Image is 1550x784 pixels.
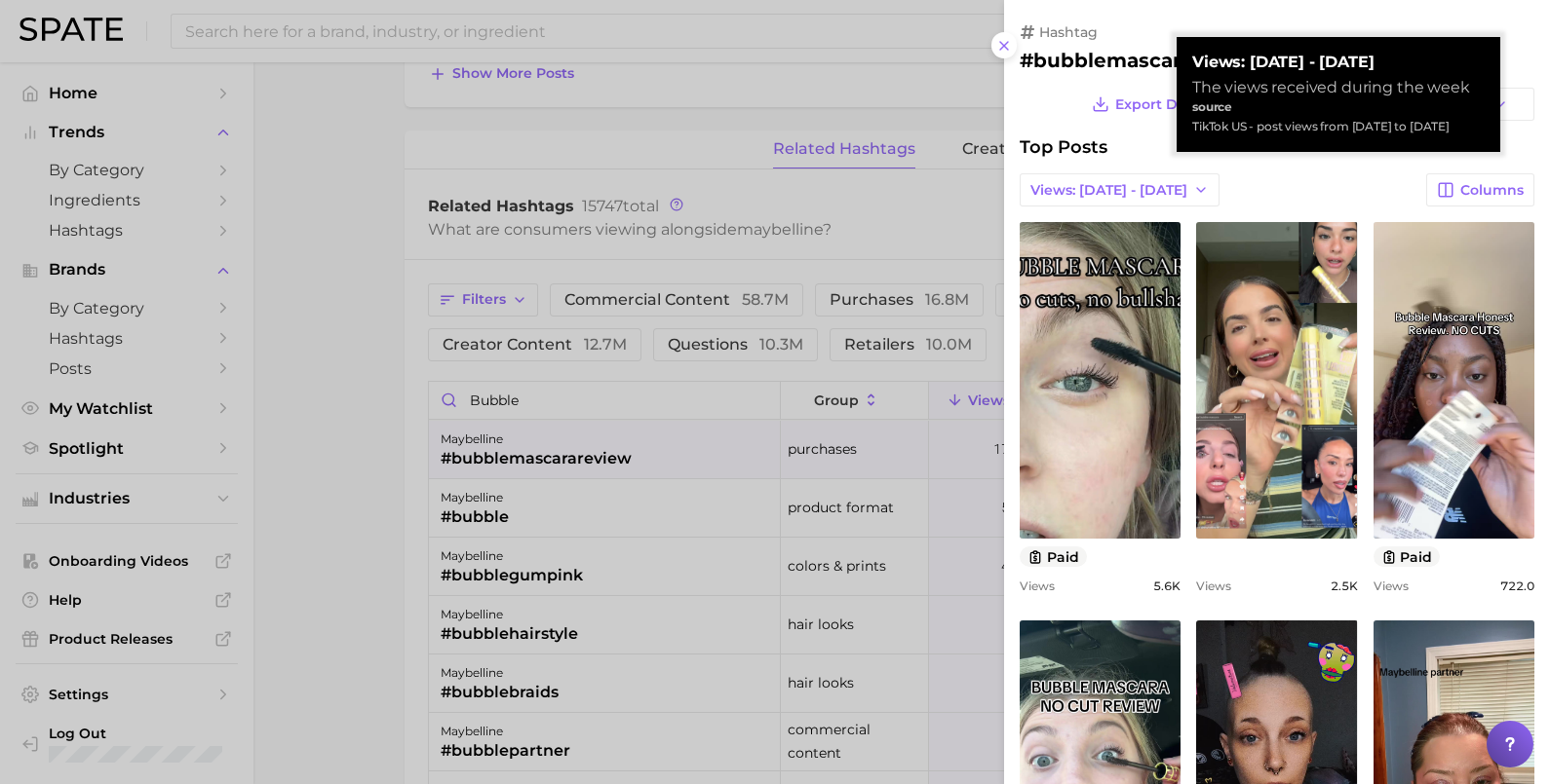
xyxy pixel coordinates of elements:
div: The views received during the week [1192,78,1485,97]
span: hashtag [1039,23,1098,41]
span: Views [1374,579,1409,593]
span: Top Posts [1020,136,1107,158]
button: Columns [1426,173,1534,206]
span: Views [1020,579,1055,593]
span: 722.0 [1500,579,1534,593]
div: TikTok US - post views from [DATE] to [DATE] [1192,117,1485,136]
span: Columns [1460,182,1524,199]
button: Export Data [1087,88,1206,121]
strong: Views: [DATE] - [DATE] [1192,53,1485,72]
span: Export Data [1115,96,1201,113]
button: paid [1020,546,1087,567]
span: Views: [DATE] - [DATE] [1030,182,1187,199]
span: 5.6k [1153,579,1181,593]
span: Views [1196,579,1231,593]
button: paid [1374,546,1441,567]
span: 2.5k [1331,579,1358,593]
button: Views: [DATE] - [DATE] [1020,173,1220,206]
strong: source [1192,99,1232,114]
h2: #bubblemascarareview [1020,49,1534,72]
